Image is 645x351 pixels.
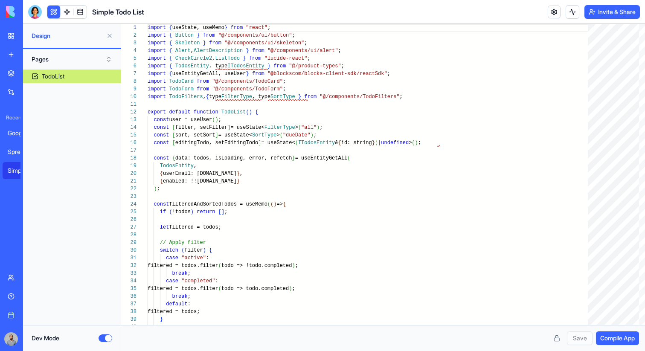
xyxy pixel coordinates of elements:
[264,125,295,131] span: FilterType
[347,155,350,161] span: (
[121,131,137,139] div: 15
[273,63,286,69] span: from
[273,201,276,207] span: )
[32,32,103,40] span: Design
[169,224,221,230] span: filtered = todos;
[249,55,261,61] span: from
[600,334,635,342] span: Compile App
[121,170,137,177] div: 20
[121,116,137,124] div: 13
[121,101,137,108] div: 11
[221,109,246,115] span: TodoList
[169,48,172,54] span: {
[121,39,137,47] div: 3
[121,24,137,32] div: 1
[148,309,200,315] span: filtered = todos;
[203,247,206,253] span: )
[148,94,166,100] span: import
[160,209,166,215] span: if
[169,63,172,69] span: {
[121,139,137,147] div: 16
[175,32,194,38] span: Button
[121,47,137,55] div: 4
[292,32,295,38] span: ;
[295,125,298,131] span: >
[215,55,240,61] span: ListTodo
[191,209,194,215] span: )
[267,71,387,77] span: "@blockscom/blocks-client-sdk/reactSdk"
[160,240,206,246] span: // Apply filter
[387,71,390,77] span: ;
[121,316,137,323] div: 39
[320,94,399,100] span: "@/components/TodoFilters"
[246,71,249,77] span: }
[169,209,172,215] span: (
[121,223,137,231] div: 27
[148,71,166,77] span: import
[23,70,121,83] a: TodoList
[246,109,249,115] span: (
[169,40,172,46] span: {
[121,247,137,254] div: 30
[8,148,32,156] div: Spreadsheet Manager
[154,140,169,146] span: const
[3,125,37,142] a: Google Drive File Manager
[194,48,243,54] span: AlertDescription
[230,125,264,131] span: = useState<
[218,209,221,215] span: [
[172,155,175,161] span: {
[154,125,169,131] span: const
[209,40,221,46] span: from
[27,52,116,66] button: Pages
[258,140,261,146] span: ]
[121,78,137,85] div: 8
[197,209,215,215] span: return
[121,254,137,262] div: 31
[121,62,137,70] div: 6
[224,40,304,46] span: "@/components/ui/skeleton"
[172,293,188,299] span: break
[92,7,144,17] h1: Simple Todo List
[42,72,64,81] div: TodoList
[221,94,252,100] span: FilterType
[121,262,137,270] div: 32
[121,154,137,162] div: 18
[298,140,335,146] span: ITodosEntity
[160,247,178,253] span: switch
[121,300,137,308] div: 37
[148,32,166,38] span: import
[172,209,191,215] span: !todos
[372,140,375,146] span: }
[121,208,137,216] div: 25
[175,155,292,161] span: data: todos, isLoading, error, refetch
[418,140,421,146] span: ;
[121,124,137,131] div: 14
[175,55,212,61] span: CheckCircle2
[194,163,197,169] span: ,
[212,55,215,61] span: ,
[283,78,286,84] span: ;
[121,93,137,101] div: 10
[230,25,243,31] span: from
[175,48,191,54] span: Alert
[169,109,190,115] span: default
[121,200,137,208] div: 24
[197,78,209,84] span: from
[276,132,279,138] span: >
[301,125,317,131] span: "all"
[224,209,227,215] span: ;
[295,140,298,146] span: (
[154,186,157,192] span: )
[304,94,317,100] span: from
[160,224,169,230] span: let
[341,140,372,146] span: id: string
[270,94,295,100] span: SortType
[148,48,166,54] span: import
[252,71,264,77] span: from
[148,286,218,292] span: filtered = todos.filter
[6,6,59,18] img: logo
[169,94,203,100] span: TodoFilters
[121,162,137,170] div: 19
[175,140,258,146] span: editingTodo, setEditingTodo
[197,32,200,38] span: }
